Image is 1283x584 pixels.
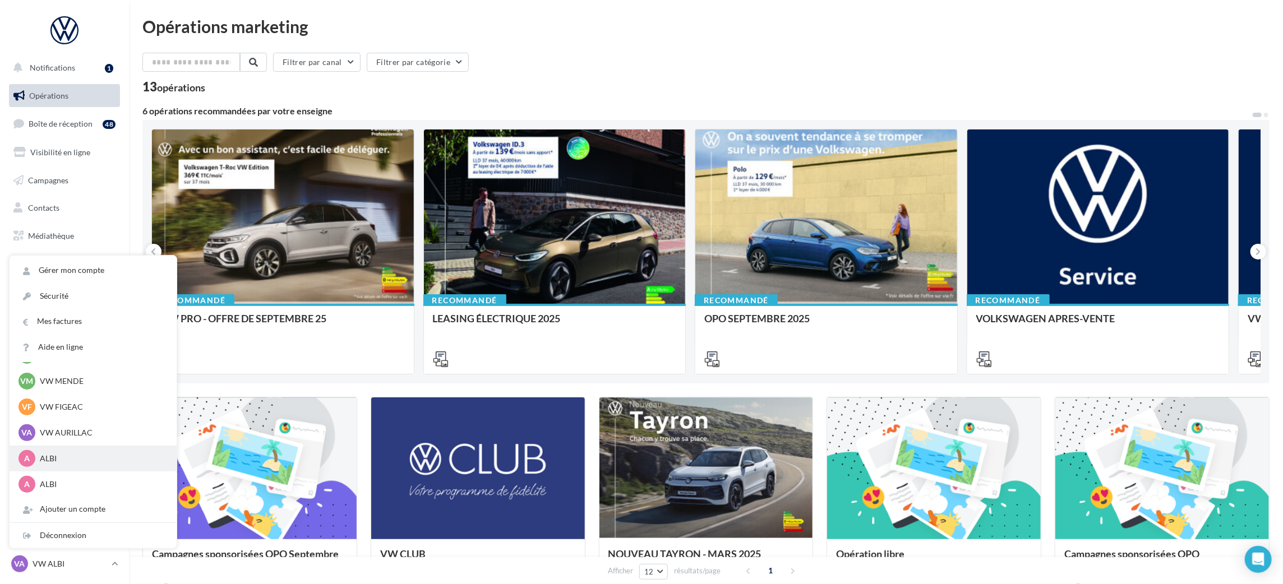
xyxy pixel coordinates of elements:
div: Open Intercom Messenger [1245,546,1272,573]
a: PLV et print personnalisable [7,280,122,313]
div: VW PRO - OFFRE DE SEPTEMBRE 25 [161,313,405,335]
div: Recommandé [695,294,778,307]
a: Gérer mon compte [10,258,177,283]
div: Opération libre [836,548,1032,571]
button: 12 [639,564,668,580]
span: résultats/page [674,566,721,576]
div: 6 opérations recommandées par votre enseigne [142,106,1252,115]
span: 1 [762,562,780,580]
div: Campagnes sponsorisées OPO Septembre [152,548,348,571]
a: Visibilité en ligne [7,141,122,164]
span: Visibilité en ligne [30,147,90,157]
p: VW FIGEAC [40,401,163,412]
div: Déconnexion [10,523,177,548]
p: VW AURILLAC [40,427,163,438]
div: VW CLUB [380,548,576,571]
div: opérations [157,82,205,92]
div: VOLKSWAGEN APRES-VENTE [976,313,1220,335]
a: VA VW ALBI [9,553,120,574]
a: Contacts [7,196,122,220]
span: Opérations [29,91,68,100]
p: ALBI [40,479,163,490]
div: Opérations marketing [142,18,1270,35]
div: OPO SEPTEMBRE 2025 [704,313,948,335]
p: ALBI [40,453,163,464]
span: Notifications [30,63,75,72]
div: 13 [142,81,205,93]
p: VW ALBI [33,558,107,569]
a: Calendrier [7,252,122,276]
div: Recommandé [967,294,1050,307]
span: VA [22,427,33,438]
p: VW MENDE [40,376,163,387]
span: 12 [644,567,654,576]
button: Filtrer par canal [273,53,361,72]
span: Afficher [608,566,633,576]
span: VM [21,376,34,387]
a: Mes factures [10,309,177,334]
div: Recommandé [423,294,506,307]
span: A [24,479,30,490]
button: Notifications 1 [7,56,118,80]
span: Campagnes [28,175,68,184]
div: Ajouter un compte [10,497,177,522]
a: Médiathèque [7,224,122,248]
div: Recommandé [151,294,234,307]
div: Campagnes sponsorisées OPO [1064,548,1260,571]
div: NOUVEAU TAYRON - MARS 2025 [608,548,804,571]
a: Aide en ligne [10,335,177,360]
span: A [24,453,30,464]
span: Médiathèque [28,231,74,240]
span: VF [22,401,32,412]
div: 48 [103,120,116,129]
span: Boîte de réception [29,119,93,128]
a: Campagnes DataOnDemand [7,317,122,350]
div: LEASING ÉLECTRIQUE 2025 [433,313,677,335]
a: Campagnes [7,169,122,192]
button: Filtrer par catégorie [367,53,469,72]
span: Contacts [28,203,59,212]
a: Sécurité [10,284,177,309]
a: Boîte de réception48 [7,112,122,136]
div: 1 [105,64,113,73]
a: Opérations [7,84,122,108]
span: VA [15,558,25,569]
